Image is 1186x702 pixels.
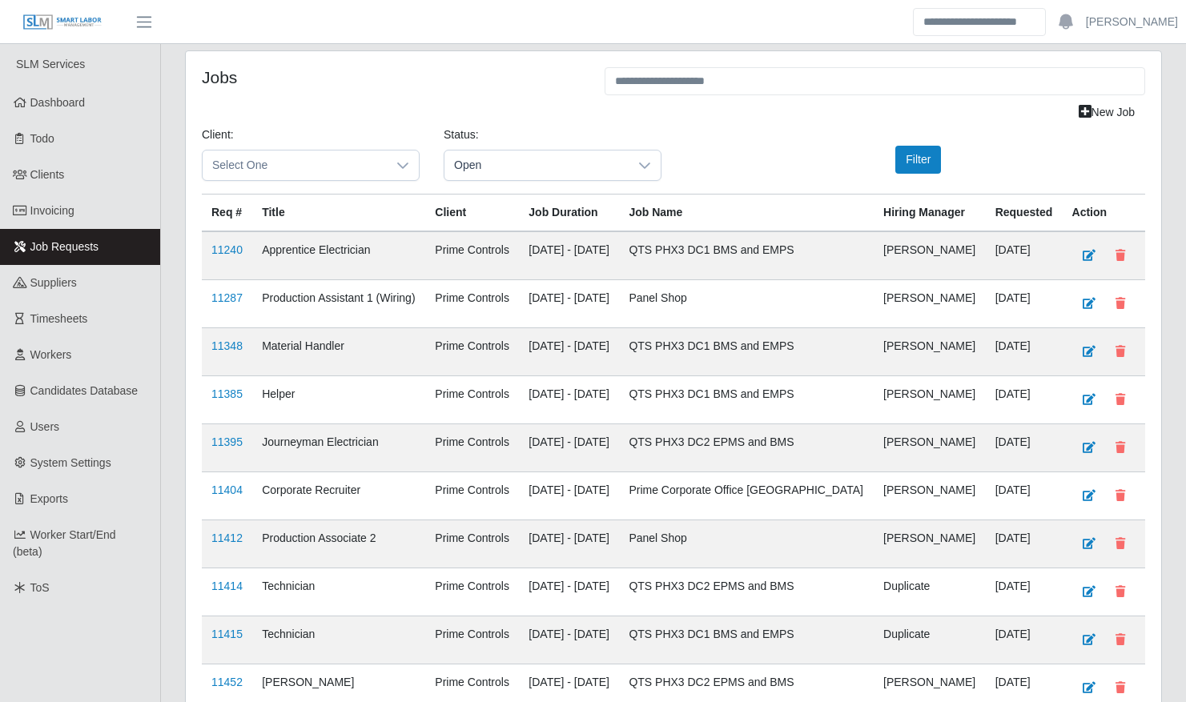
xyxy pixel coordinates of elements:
[444,126,479,143] label: Status:
[425,568,519,616] td: Prime Controls
[874,231,986,280] td: [PERSON_NAME]
[16,58,85,70] span: SLM Services
[425,472,519,520] td: Prime Controls
[252,376,425,424] td: Helper
[519,616,619,664] td: [DATE] - [DATE]
[519,231,619,280] td: [DATE] - [DATE]
[986,424,1063,472] td: [DATE]
[252,568,425,616] td: Technician
[519,568,619,616] td: [DATE] - [DATE]
[211,435,243,448] a: 11395
[619,231,874,280] td: QTS PHX3 DC1 BMS and EMPS
[874,472,986,520] td: [PERSON_NAME]
[619,520,874,568] td: Panel Shop
[202,67,581,87] h4: Jobs
[211,387,243,400] a: 11385
[252,424,425,472] td: Journeyman Electrician
[519,376,619,424] td: [DATE] - [DATE]
[986,376,1063,424] td: [DATE]
[252,280,425,328] td: Production Assistant 1 (Wiring)
[444,150,629,180] span: Open
[211,483,243,496] a: 11404
[895,146,941,174] button: Filter
[425,231,519,280] td: Prime Controls
[30,384,139,397] span: Candidates Database
[619,328,874,376] td: QTS PHX3 DC1 BMS and EMPS
[519,195,619,232] th: Job Duration
[619,472,874,520] td: Prime Corporate Office [GEOGRAPHIC_DATA]
[425,280,519,328] td: Prime Controls
[986,280,1063,328] td: [DATE]
[30,420,60,433] span: Users
[211,339,243,352] a: 11348
[519,280,619,328] td: [DATE] - [DATE]
[252,231,425,280] td: Apprentice Electrician
[30,276,77,289] span: Suppliers
[30,348,72,361] span: Workers
[211,532,243,544] a: 11412
[619,568,874,616] td: QTS PHX3 DC2 EPMS and BMS
[30,240,99,253] span: Job Requests
[986,520,1063,568] td: [DATE]
[13,528,116,558] span: Worker Start/End (beta)
[202,126,234,143] label: Client:
[874,376,986,424] td: [PERSON_NAME]
[202,195,252,232] th: Req #
[619,616,874,664] td: QTS PHX3 DC1 BMS and EMPS
[874,520,986,568] td: [PERSON_NAME]
[211,291,243,304] a: 11287
[874,568,986,616] td: Duplicate
[425,616,519,664] td: Prime Controls
[425,520,519,568] td: Prime Controls
[519,424,619,472] td: [DATE] - [DATE]
[30,132,54,145] span: Todo
[211,676,243,688] a: 11452
[252,328,425,376] td: Material Handler
[619,424,874,472] td: QTS PHX3 DC2 EPMS and BMS
[913,8,1046,36] input: Search
[1063,195,1145,232] th: Action
[986,472,1063,520] td: [DATE]
[519,472,619,520] td: [DATE] - [DATE]
[874,328,986,376] td: [PERSON_NAME]
[874,616,986,664] td: Duplicate
[1086,14,1178,30] a: [PERSON_NAME]
[874,424,986,472] td: [PERSON_NAME]
[619,376,874,424] td: QTS PHX3 DC1 BMS and EMPS
[986,195,1063,232] th: Requested
[203,150,387,180] span: Select One
[986,328,1063,376] td: [DATE]
[986,568,1063,616] td: [DATE]
[211,580,243,592] a: 11414
[519,328,619,376] td: [DATE] - [DATE]
[874,280,986,328] td: [PERSON_NAME]
[30,492,68,505] span: Exports
[211,628,243,640] a: 11415
[252,616,425,664] td: Technician
[22,14,103,31] img: SLM Logo
[619,195,874,232] th: Job Name
[425,328,519,376] td: Prime Controls
[30,456,111,469] span: System Settings
[211,243,243,256] a: 11240
[986,231,1063,280] td: [DATE]
[1068,98,1145,126] a: New Job
[30,581,50,594] span: ToS
[874,195,986,232] th: Hiring Manager
[425,195,519,232] th: Client
[519,520,619,568] td: [DATE] - [DATE]
[252,195,425,232] th: Title
[30,312,88,325] span: Timesheets
[986,616,1063,664] td: [DATE]
[252,472,425,520] td: Corporate Recruiter
[30,204,74,217] span: Invoicing
[30,96,86,109] span: Dashboard
[425,424,519,472] td: Prime Controls
[252,520,425,568] td: Production Associate 2
[30,168,65,181] span: Clients
[619,280,874,328] td: Panel Shop
[425,376,519,424] td: Prime Controls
